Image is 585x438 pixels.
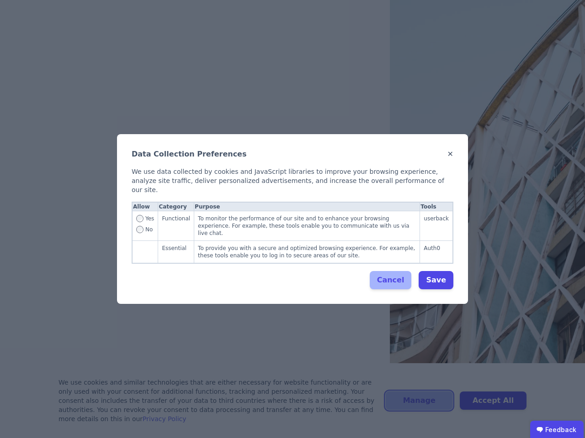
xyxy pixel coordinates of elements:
[132,149,247,160] h2: Data Collection Preferences
[420,203,453,211] th: Tools
[158,203,194,211] th: Category
[419,271,453,289] button: Save
[194,211,420,241] td: To monitor the performance of our site and to enhance your browsing experience. For example, thes...
[447,149,453,160] button: ✕
[132,167,453,194] div: We use data collected by cookies and JavaScript libraries to improve your browsing experience, an...
[158,241,194,263] td: Essential
[136,215,144,222] input: Allow Functional tracking
[420,241,453,263] td: Auth0
[158,211,194,241] td: Functional
[420,211,453,241] td: userback
[370,271,412,289] button: Cancel
[136,226,144,233] input: Disallow Functional tracking
[194,203,420,211] th: Purpose
[145,226,153,233] span: No
[194,241,420,263] td: To provide you with a secure and optimized browsing experience. For example, these tools enable y...
[145,215,154,226] span: Yes
[133,203,158,211] th: Allow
